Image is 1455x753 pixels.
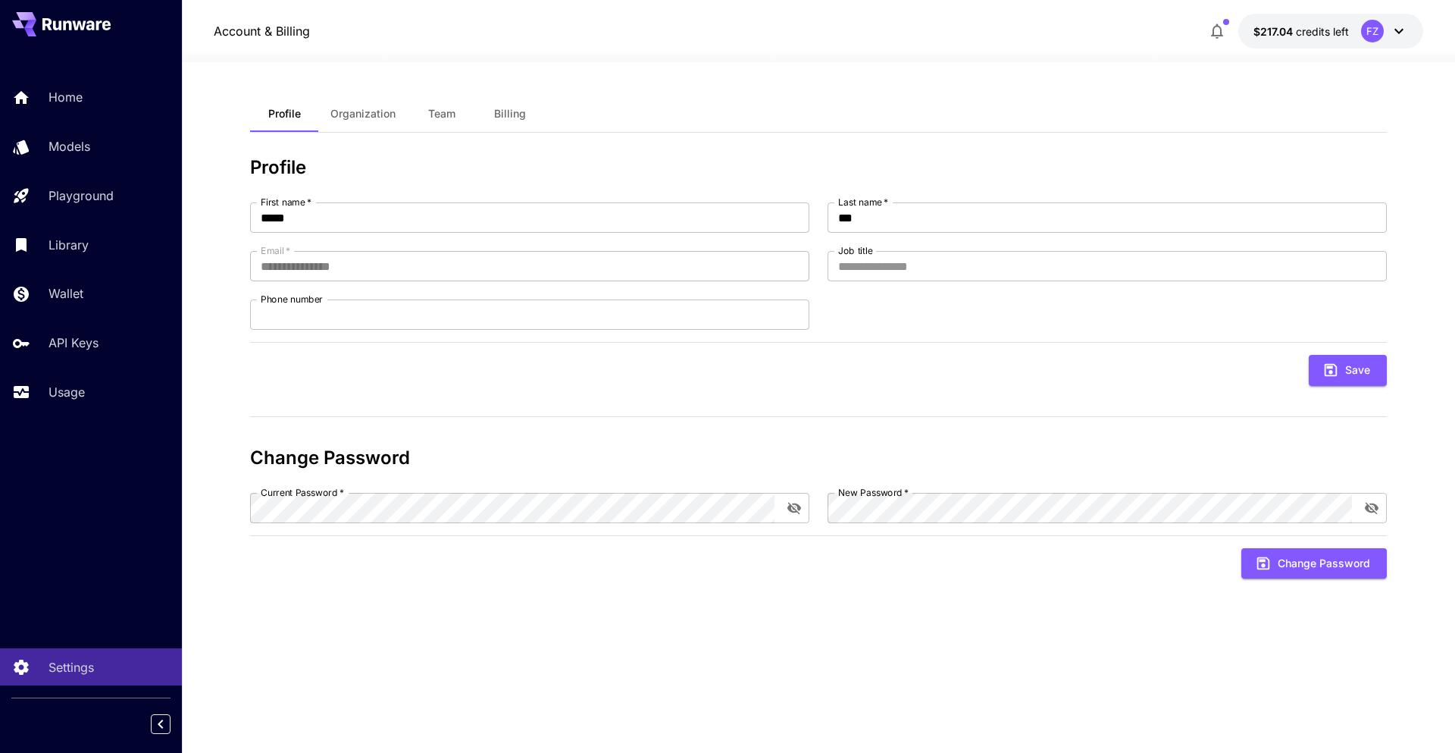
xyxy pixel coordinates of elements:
button: Save [1309,355,1387,386]
a: Account & Billing [214,22,310,40]
p: Wallet [48,284,83,303]
span: Organization [330,107,396,121]
span: credits left [1296,25,1349,38]
button: toggle password visibility [781,494,808,522]
span: Billing [494,107,526,121]
label: Last name [838,196,888,209]
p: Library [48,236,89,254]
div: FZ [1361,20,1384,42]
label: Job title [838,244,873,257]
p: Home [48,88,83,106]
button: $217.0372FZ [1238,14,1423,49]
button: toggle password visibility [1358,494,1385,522]
p: Usage [48,383,85,401]
h3: Change Password [250,447,1387,469]
div: $217.0372 [1253,24,1349,39]
button: Collapse sidebar [151,714,171,734]
span: $217.04 [1253,25,1296,38]
label: Email [261,244,290,257]
h3: Profile [250,157,1387,178]
p: Models [48,137,90,155]
div: Collapse sidebar [162,711,182,738]
label: First name [261,196,311,209]
button: Change Password [1241,548,1387,579]
nav: breadcrumb [214,22,310,40]
p: Settings [48,658,94,676]
label: Current Password [261,486,344,499]
p: Playground [48,187,114,205]
span: Profile [268,107,301,121]
p: API Keys [48,334,99,352]
label: Phone number [261,293,323,306]
span: Team [428,107,455,121]
label: New Password [838,486,909,499]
